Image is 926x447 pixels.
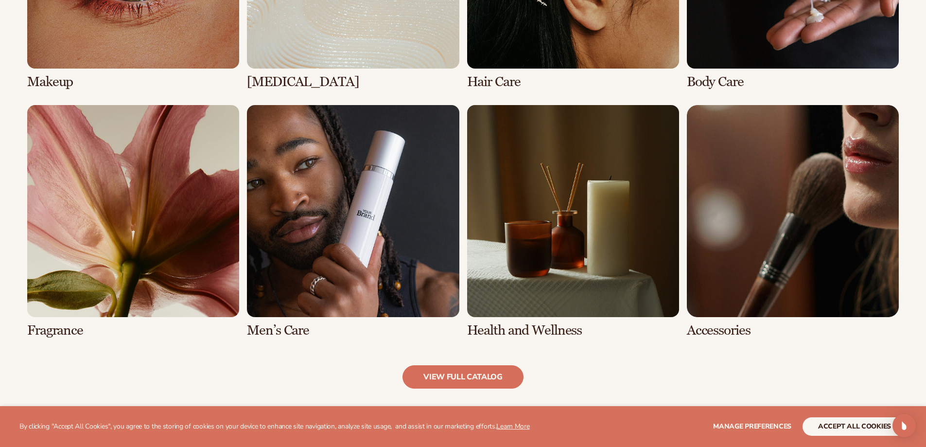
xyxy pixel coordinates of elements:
[713,417,791,436] button: Manage preferences
[892,414,916,437] div: Open Intercom Messenger
[27,74,239,89] h3: Makeup
[247,74,459,89] h3: [MEDICAL_DATA]
[19,423,530,431] p: By clicking "Accept All Cookies", you agree to the storing of cookies on your device to enhance s...
[713,422,791,431] span: Manage preferences
[247,105,459,338] div: 6 / 8
[467,105,679,338] div: 7 / 8
[687,74,899,89] h3: Body Care
[402,365,524,389] a: view full catalog
[467,74,679,89] h3: Hair Care
[687,105,899,338] div: 8 / 8
[803,417,907,436] button: accept all cookies
[496,422,529,431] a: Learn More
[27,105,239,338] div: 5 / 8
